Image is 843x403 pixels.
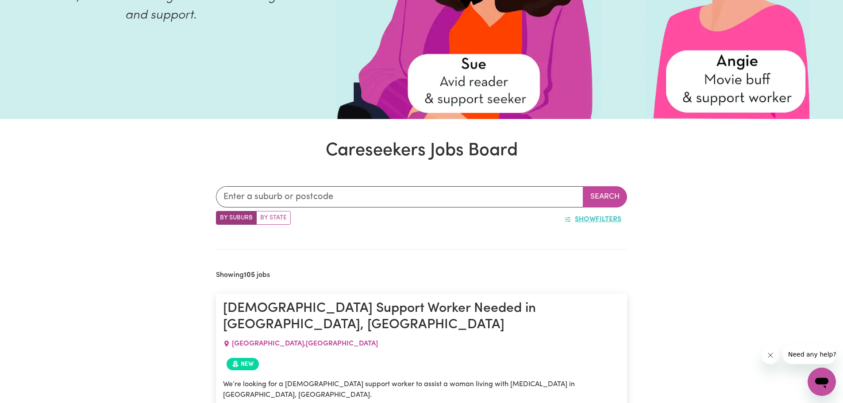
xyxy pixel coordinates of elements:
span: [GEOGRAPHIC_DATA] , [GEOGRAPHIC_DATA] [232,340,378,347]
label: Search by state [256,211,291,225]
button: Search [583,186,627,207]
b: 105 [244,272,255,279]
p: We’re looking for a [DEMOGRAPHIC_DATA] support worker to assist a woman living with [MEDICAL_DATA... [223,379,620,400]
span: Need any help? [5,6,54,13]
button: ShowFilters [558,211,627,228]
h1: [DEMOGRAPHIC_DATA] Support Worker Needed in [GEOGRAPHIC_DATA], [GEOGRAPHIC_DATA] [223,301,620,333]
h2: Showing jobs [216,271,270,280]
iframe: Close message [762,346,779,364]
label: Search by suburb/post code [216,211,257,225]
iframe: Button to launch messaging window [808,368,836,396]
input: Enter a suburb or postcode [216,186,583,207]
iframe: Message from company [783,345,836,364]
span: Job posted within the last 30 days [227,358,259,370]
span: Show [575,216,596,223]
